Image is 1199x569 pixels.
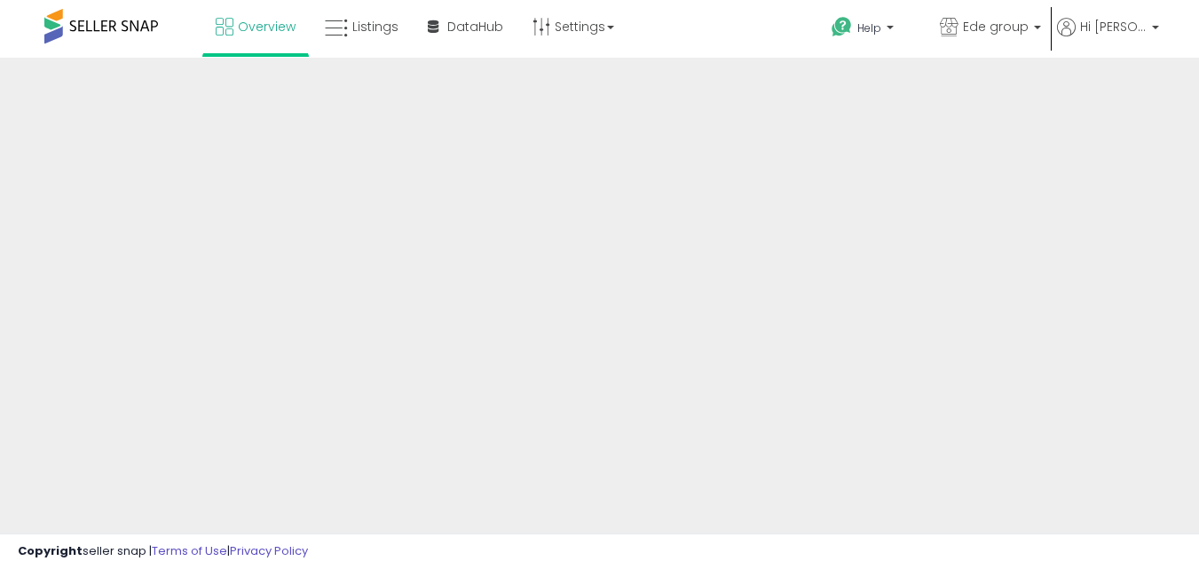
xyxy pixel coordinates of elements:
a: Terms of Use [152,542,227,559]
span: Overview [238,18,296,36]
a: Privacy Policy [230,542,308,559]
a: Help [817,3,924,58]
span: Ede group [963,18,1029,36]
div: seller snap | | [18,543,308,560]
strong: Copyright [18,542,83,559]
span: Hi [PERSON_NAME] [1080,18,1147,36]
span: DataHub [447,18,503,36]
i: Get Help [831,16,853,38]
a: Hi [PERSON_NAME] [1057,18,1159,58]
span: Listings [352,18,398,36]
span: Help [857,20,881,36]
